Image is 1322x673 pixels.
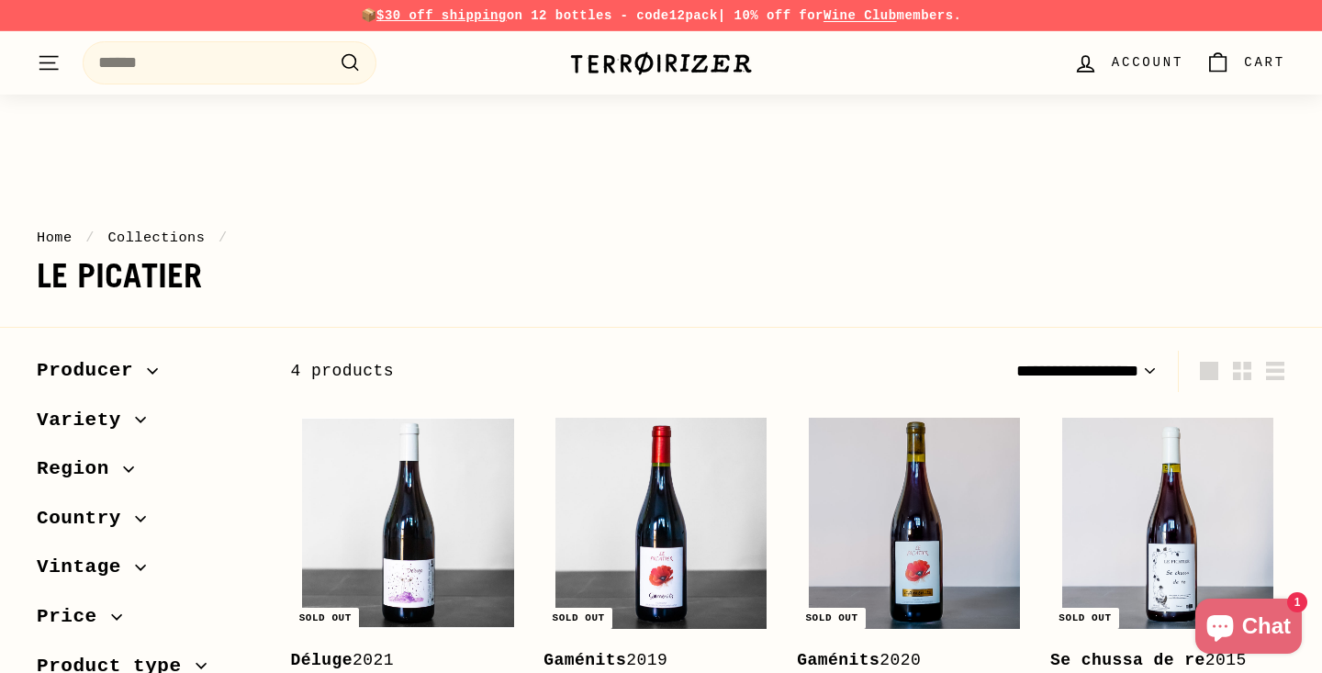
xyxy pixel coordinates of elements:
[37,258,1285,295] h1: Le Picatier
[37,601,111,633] span: Price
[37,355,147,387] span: Producer
[292,608,359,629] div: Sold out
[1062,36,1194,90] a: Account
[797,651,879,669] b: Gaménits
[1190,599,1307,658] inbox-online-store-chat: Shopify online store chat
[107,230,205,246] a: Collections
[37,597,261,646] button: Price
[37,227,1285,249] nav: breadcrumbs
[37,400,261,450] button: Variety
[823,8,897,23] a: Wine Club
[37,351,261,400] button: Producer
[798,608,865,629] div: Sold out
[81,230,99,246] span: /
[37,454,123,485] span: Region
[1112,52,1183,73] span: Account
[37,499,261,548] button: Country
[543,651,626,669] b: Gaménits
[37,405,135,436] span: Variety
[290,651,353,669] b: Déluge
[37,547,261,597] button: Vintage
[290,358,788,385] div: 4 products
[1051,608,1118,629] div: Sold out
[1194,36,1296,90] a: Cart
[37,6,1285,26] p: 📦 on 12 bottles - code | 10% off for members.
[376,8,507,23] span: $30 off shipping
[37,449,261,499] button: Region
[1050,651,1205,669] b: Se chussa de re
[1244,52,1285,73] span: Cart
[37,230,73,246] a: Home
[37,503,135,534] span: Country
[545,608,612,629] div: Sold out
[214,230,232,246] span: /
[669,8,718,23] strong: 12pack
[37,552,135,583] span: Vintage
